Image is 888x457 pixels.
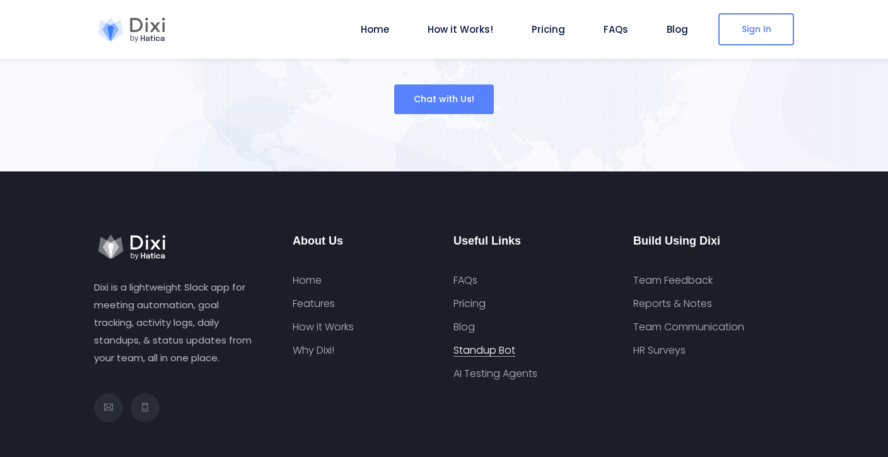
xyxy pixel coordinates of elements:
[599,22,633,37] a: FAQs
[453,298,486,310] a: Pricing
[453,234,614,248] h3: Useful Links
[293,321,354,333] a: How it Works
[453,344,515,357] a: Standup Bot
[633,274,713,287] a: Team Feedback
[633,234,794,248] h3: Build Using Dixi
[94,279,255,367] p: Dixi is a lightweight Slack app for meeting automation, goal tracking, activity logs, daily stand...
[633,321,744,333] a: Team Communication
[293,274,322,287] a: Home
[293,298,335,310] a: Features
[356,22,394,37] a: Home
[453,321,475,333] a: Blog
[527,22,570,37] a: Pricing
[293,234,435,248] h3: About Us
[633,344,686,357] a: HR Surveys
[293,344,334,357] a: Why Dixi!
[394,84,494,114] button: Chat with Us!
[633,298,712,310] a: Reports & Notes
[453,274,477,287] a: FAQs
[662,22,693,37] a: Blog
[423,22,498,37] a: How it Works!
[718,13,794,45] a: Sign In
[453,367,537,380] a: AI Testing Agents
